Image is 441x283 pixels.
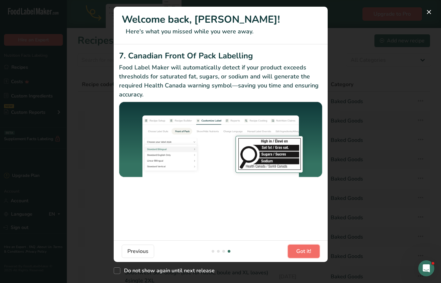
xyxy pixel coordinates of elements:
p: Here's what you missed while you were away. [122,27,320,36]
p: Food Label Maker will automatically detect if your product exceeds thresholds for saturated fat, ... [119,63,322,99]
button: Got it! [288,245,320,258]
span: Previous [127,247,148,255]
button: Previous [122,245,154,258]
img: Canadian Front Of Pack Labelling [119,102,322,178]
span: Do not show again until next release [120,267,215,274]
span: Got it! [296,247,311,255]
h1: Welcome back, [PERSON_NAME]! [122,12,320,27]
iframe: Intercom live chat [418,260,434,276]
h2: 7. Canadian Front Of Pack Labelling [119,50,322,62]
